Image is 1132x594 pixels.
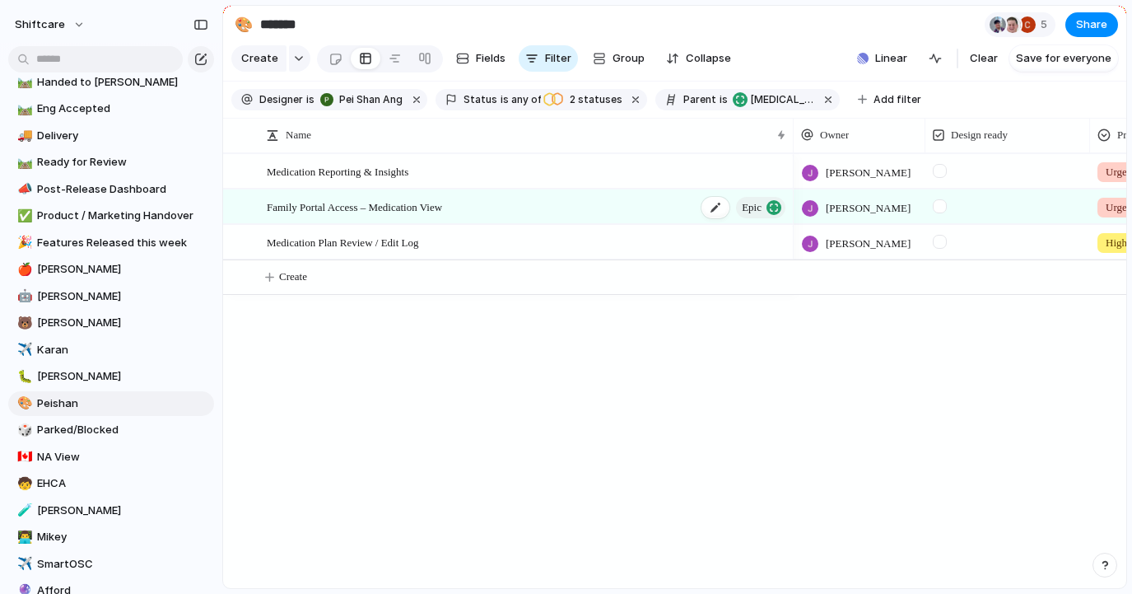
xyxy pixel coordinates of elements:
[497,91,544,109] button: isany of
[303,91,318,109] button: is
[1076,16,1107,33] span: Share
[15,556,31,573] button: ✈️
[716,91,731,109] button: is
[15,181,31,198] button: 📣
[464,92,497,107] span: Status
[37,475,208,492] span: EHCA
[970,50,998,67] span: Clear
[1016,50,1111,67] span: Save for everyone
[820,127,849,143] span: Owner
[8,231,214,255] a: 🎉Features Released this week
[8,177,214,202] div: 📣Post-Release Dashboard
[17,287,29,306] div: 🤖
[37,181,208,198] span: Post-Release Dashboard
[231,45,286,72] button: Create
[37,235,208,251] span: Features Released this week
[1065,12,1118,37] button: Share
[8,525,214,550] div: 👨‍💻Mikey
[1009,45,1118,72] button: Save for everyone
[231,12,257,38] button: 🎨
[286,127,311,143] span: Name
[17,421,29,440] div: 🎲
[37,288,208,305] span: [PERSON_NAME]
[8,96,214,121] a: 🛤️Eng Accepted
[15,368,31,385] button: 🐛
[826,200,911,217] span: [PERSON_NAME]
[267,232,419,251] span: Medication Plan Review / Edit Log
[501,92,509,107] span: is
[543,91,626,109] button: 2 statuses
[742,196,762,219] span: Epic
[826,236,911,252] span: [PERSON_NAME]
[15,261,31,278] button: 🍎
[565,92,622,107] span: statuses
[7,12,94,38] button: shiftcare
[17,367,29,386] div: 🐛
[850,46,914,71] button: Linear
[15,154,31,171] button: 🛤️
[235,13,253,35] div: 🎨
[8,150,214,175] a: 🛤️Ready for Review
[17,501,29,520] div: 🧪
[17,207,29,226] div: ✅
[8,70,214,95] a: 🛤️Handed to [PERSON_NAME]
[8,391,214,416] a: 🎨Peishan
[37,101,208,117] span: Eng Accepted
[450,45,512,72] button: Fields
[545,50,571,67] span: Filter
[1041,16,1052,33] span: 5
[826,165,911,181] span: [PERSON_NAME]
[15,16,65,33] span: shiftcare
[736,197,785,218] button: Epic
[259,92,303,107] span: Designer
[8,364,214,389] a: 🐛[PERSON_NAME]
[37,395,208,412] span: Peishan
[37,529,208,545] span: Mikey
[37,208,208,224] span: Product / Marketing Handover
[15,503,31,519] button: 🧪
[37,368,208,385] span: [PERSON_NAME]
[37,74,208,91] span: Handed to [PERSON_NAME]
[17,528,29,547] div: 👨‍💻
[8,498,214,523] a: 🧪[PERSON_NAME]
[15,208,31,224] button: ✅
[267,161,408,180] span: Medication Reporting & Insights
[875,50,907,67] span: Linear
[8,418,214,442] a: 🎲Parked/Blocked
[8,124,214,148] div: 🚚Delivery
[316,91,406,109] button: Pei Shan Ang
[15,74,31,91] button: 🛤️
[37,342,208,358] span: Karan
[17,180,29,199] div: 📣
[720,92,728,107] span: is
[8,311,214,335] div: 🐻[PERSON_NAME]
[15,288,31,305] button: 🤖
[17,153,29,172] div: 🛤️
[659,45,738,72] button: Collapse
[733,92,815,107] span: Medication Management & Tracking - Phase 2
[17,260,29,279] div: 🍎
[37,154,208,171] span: Ready for Review
[15,422,31,438] button: 🎲
[8,552,214,577] a: ✈️SmartOSC
[8,471,214,496] a: 🧒EHCA
[613,50,645,67] span: Group
[848,88,931,111] button: Add filter
[339,92,403,107] span: Pei Shan Ang
[37,261,208,278] span: [PERSON_NAME]
[8,445,214,470] a: 🇨🇦NA View
[37,503,208,519] span: [PERSON_NAME]
[8,203,214,228] a: ✅Product / Marketing Handover
[15,235,31,251] button: 🎉
[751,92,815,107] span: [MEDICAL_DATA] & Tracking - Phase 2
[17,126,29,145] div: 🚚
[15,101,31,117] button: 🛤️
[15,529,31,545] button: 👨‍💻
[8,257,214,282] a: 🍎[PERSON_NAME]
